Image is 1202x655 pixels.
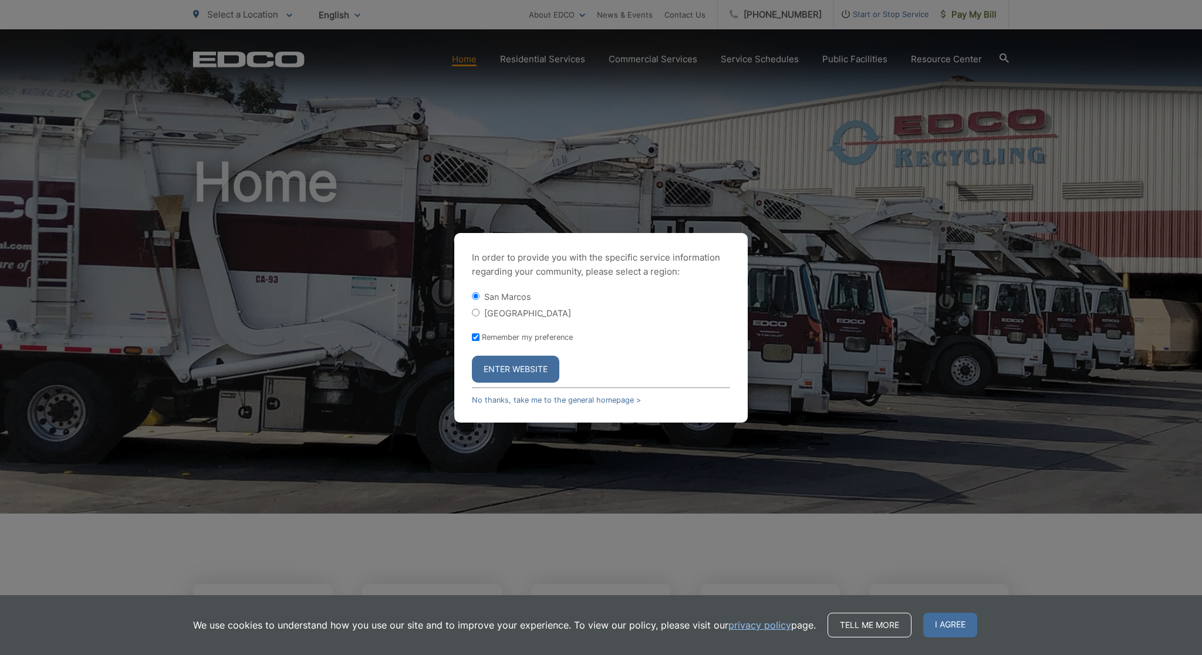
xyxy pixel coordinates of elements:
[484,308,571,318] label: [GEOGRAPHIC_DATA]
[193,618,816,632] p: We use cookies to understand how you use our site and to improve your experience. To view our pol...
[484,292,531,302] label: San Marcos
[923,613,977,637] span: I agree
[828,613,911,637] a: Tell me more
[482,333,573,342] label: Remember my preference
[472,251,730,279] p: In order to provide you with the specific service information regarding your community, please se...
[728,618,791,632] a: privacy policy
[472,396,641,404] a: No thanks, take me to the general homepage >
[472,356,559,383] button: Enter Website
